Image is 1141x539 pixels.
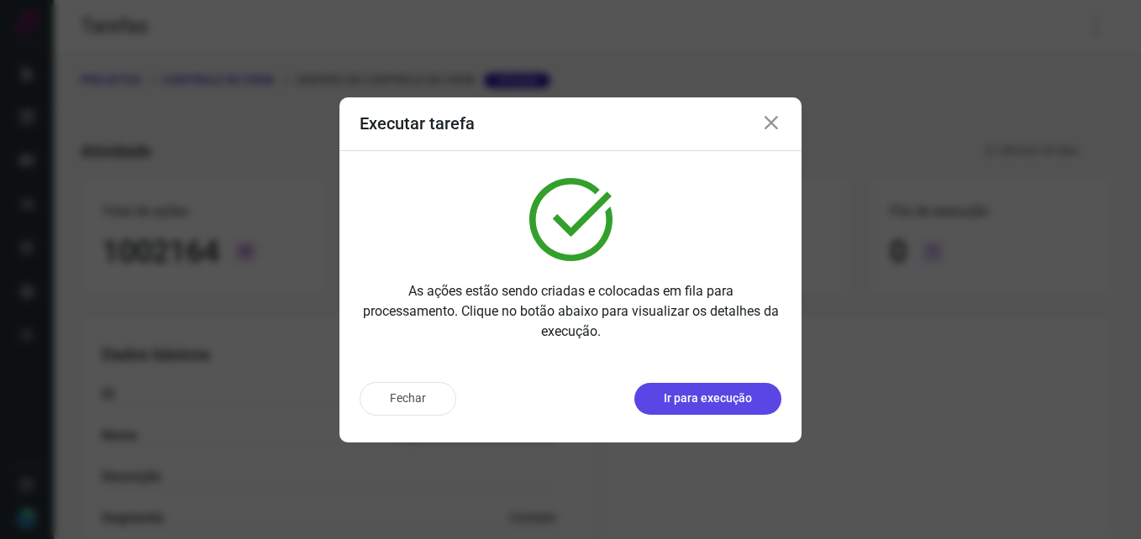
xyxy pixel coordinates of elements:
[664,390,752,407] p: Ir para execução
[529,178,613,261] img: verified.svg
[360,281,781,342] p: As ações estão sendo criadas e colocadas em fila para processamento. Clique no botão abaixo para ...
[360,113,475,133] h3: Executar tarefa
[360,382,456,416] button: Fechar
[634,383,781,415] button: Ir para execução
